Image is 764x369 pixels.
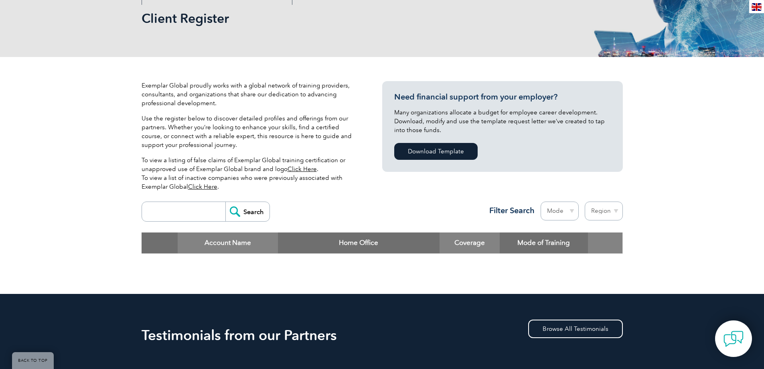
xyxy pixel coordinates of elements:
h3: Filter Search [484,206,535,216]
p: Many organizations allocate a budget for employee career development. Download, modify and use th... [394,108,611,135]
th: : activate to sort column ascending [588,232,622,253]
a: BACK TO TOP [12,352,54,369]
a: Click Here [188,183,217,190]
p: Use the register below to discover detailed profiles and offerings from our partners. Whether you... [142,114,358,149]
th: Account Name: activate to sort column descending [178,232,278,253]
img: contact-chat.png [723,329,744,349]
a: Download Template [394,143,478,160]
p: Exemplar Global proudly works with a global network of training providers, consultants, and organ... [142,81,358,108]
th: Mode of Training: activate to sort column ascending [500,232,588,253]
a: Click Here [288,165,317,173]
h3: Need financial support from your employer? [394,92,611,102]
a: Browse All Testimonials [528,320,623,338]
th: Home Office: activate to sort column ascending [278,232,440,253]
th: Coverage: activate to sort column ascending [440,232,500,253]
img: en [752,3,762,11]
input: Search [225,202,270,221]
h2: Client Register [142,12,478,25]
p: To view a listing of false claims of Exemplar Global training certification or unapproved use of ... [142,156,358,191]
h2: Testimonials from our Partners [142,329,623,342]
